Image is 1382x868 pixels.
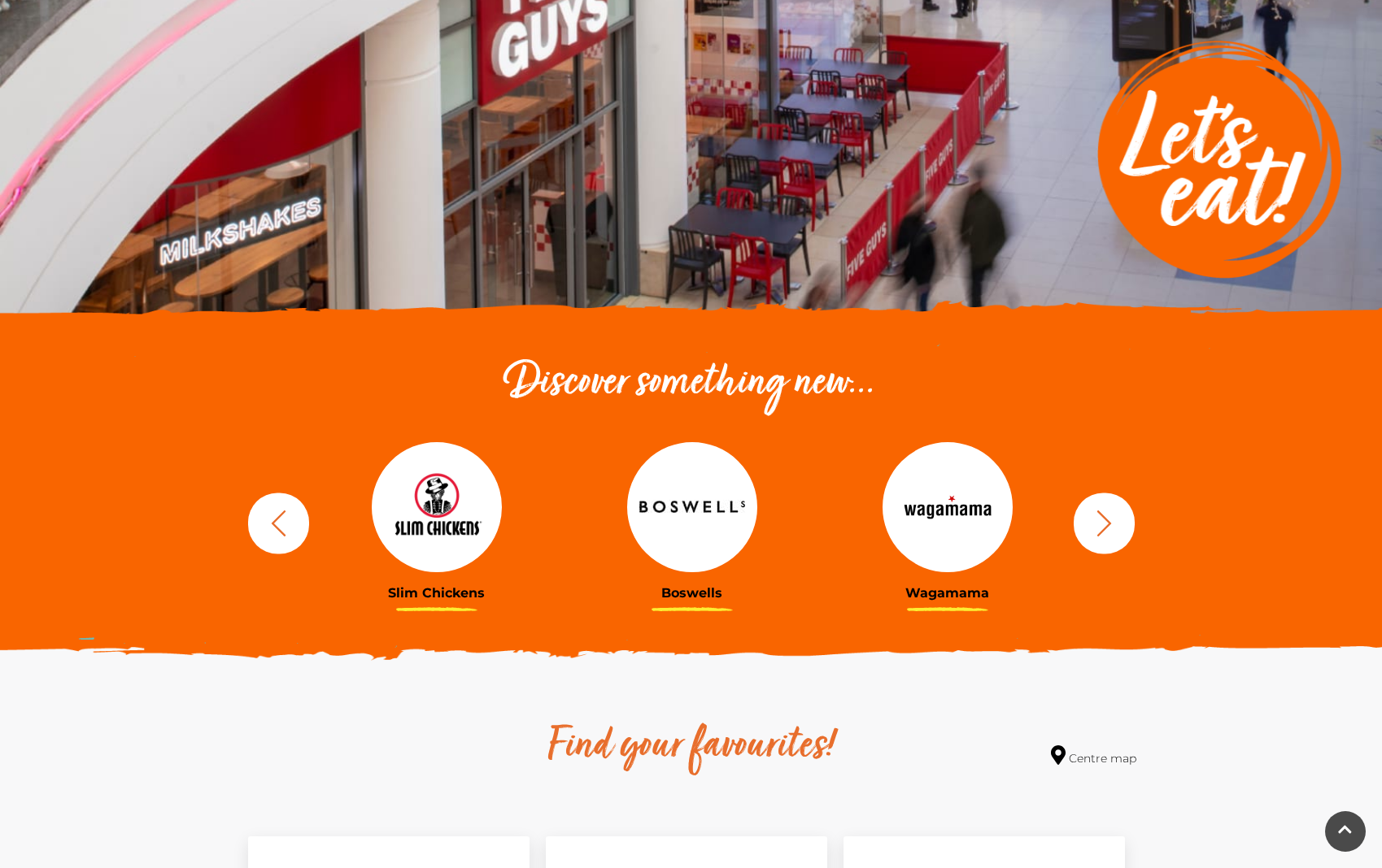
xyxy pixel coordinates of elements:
[1051,745,1136,767] a: Centre map
[832,585,1063,601] h3: Wagamama
[577,442,808,601] a: Boswells
[832,442,1063,601] a: Wagamama
[240,358,1143,410] h2: Discover something new...
[321,442,552,601] a: Slim Chickens
[321,585,552,601] h3: Slim Chickens
[577,585,808,601] h3: Boswells
[395,721,988,773] h2: Find your favourites!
